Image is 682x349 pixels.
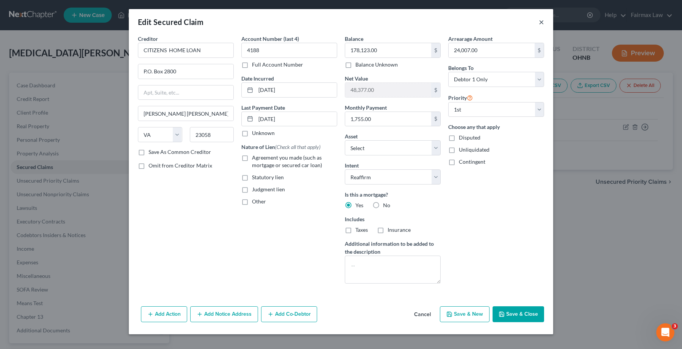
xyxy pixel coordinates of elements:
label: Arrearage Amount [448,35,493,43]
label: Nature of Lien [241,143,321,151]
label: Choose any that apply [448,123,544,131]
div: $ [431,112,440,126]
input: MM/DD/YYYY [256,112,337,126]
input: Apt, Suite, etc... [138,85,233,100]
label: Save As Common Creditor [149,148,211,156]
div: $ [431,83,440,97]
span: Belongs To [448,65,474,71]
div: $ [431,43,440,57]
label: Intent [345,161,359,169]
label: Balance [345,35,363,43]
label: Date Incurred [241,74,274,82]
span: Creditor [138,36,158,42]
span: Contingent [459,158,485,165]
label: Priority [448,93,473,102]
span: Disputed [459,134,480,141]
span: Statutory lien [252,174,284,180]
span: Agreement you made (such as mortgage or secured car loan) [252,154,322,168]
input: 0.00 [345,83,431,97]
input: Enter zip... [190,127,234,142]
div: $ [535,43,544,57]
span: (Check all that apply) [275,144,321,150]
label: Net Value [345,74,368,82]
label: Monthly Payment [345,104,387,112]
label: Last Payment Date [241,104,285,112]
label: Includes [345,215,441,223]
span: Omit from Creditor Matrix [149,162,212,169]
label: Full Account Number [252,61,303,68]
label: Is this a mortgage? [345,191,441,199]
label: Balance Unknown [355,61,398,68]
input: Enter address... [138,64,233,79]
input: 0.00 [449,43,535,57]
button: Cancel [408,307,437,322]
span: Yes [355,202,363,208]
span: Asset [345,133,358,140]
span: Insurance [388,226,411,233]
span: No [383,202,390,208]
span: Other [252,198,266,205]
input: Enter city... [138,106,233,121]
div: Edit Secured Claim [138,17,203,27]
input: 0.00 [345,112,431,126]
span: Taxes [355,226,368,233]
span: Unliquidated [459,146,490,153]
span: Judgment lien [252,186,285,192]
button: Add Notice Address [190,306,258,322]
label: Account Number (last 4) [241,35,299,43]
span: 3 [672,323,678,329]
input: XXXX [241,43,337,58]
input: 0.00 [345,43,431,57]
button: Save & Close [493,306,544,322]
input: MM/DD/YYYY [256,83,337,97]
label: Unknown [252,129,275,137]
button: Add Co-Debtor [261,306,317,322]
label: Additional information to be added to the description [345,240,441,256]
input: Search creditor by name... [138,43,234,58]
button: Add Action [141,306,187,322]
button: × [539,17,544,26]
iframe: Intercom live chat [656,323,674,341]
button: Save & New [440,306,490,322]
